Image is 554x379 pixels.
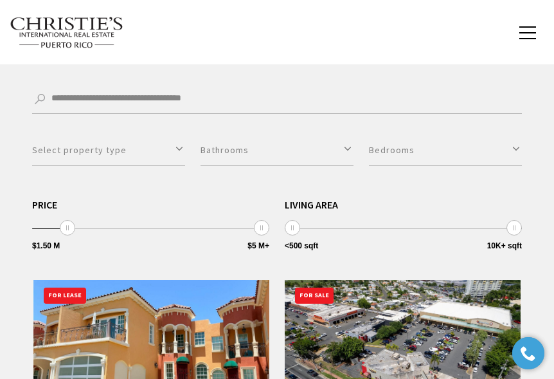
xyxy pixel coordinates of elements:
input: Search by Address, City, or Neighborhood [32,85,522,114]
div: For Sale [295,288,334,304]
button: Bathrooms [201,134,353,166]
img: Christie's International Real Estate text transparent background [10,17,124,49]
span: <500 sqft [285,242,318,250]
button: Select property type [32,134,185,166]
span: $1.50 M [32,242,60,250]
div: For Lease [44,288,86,304]
span: 10K+ sqft [487,242,522,250]
span: $5 M+ [247,242,269,250]
button: button [511,14,544,51]
button: Bedrooms [369,134,522,166]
